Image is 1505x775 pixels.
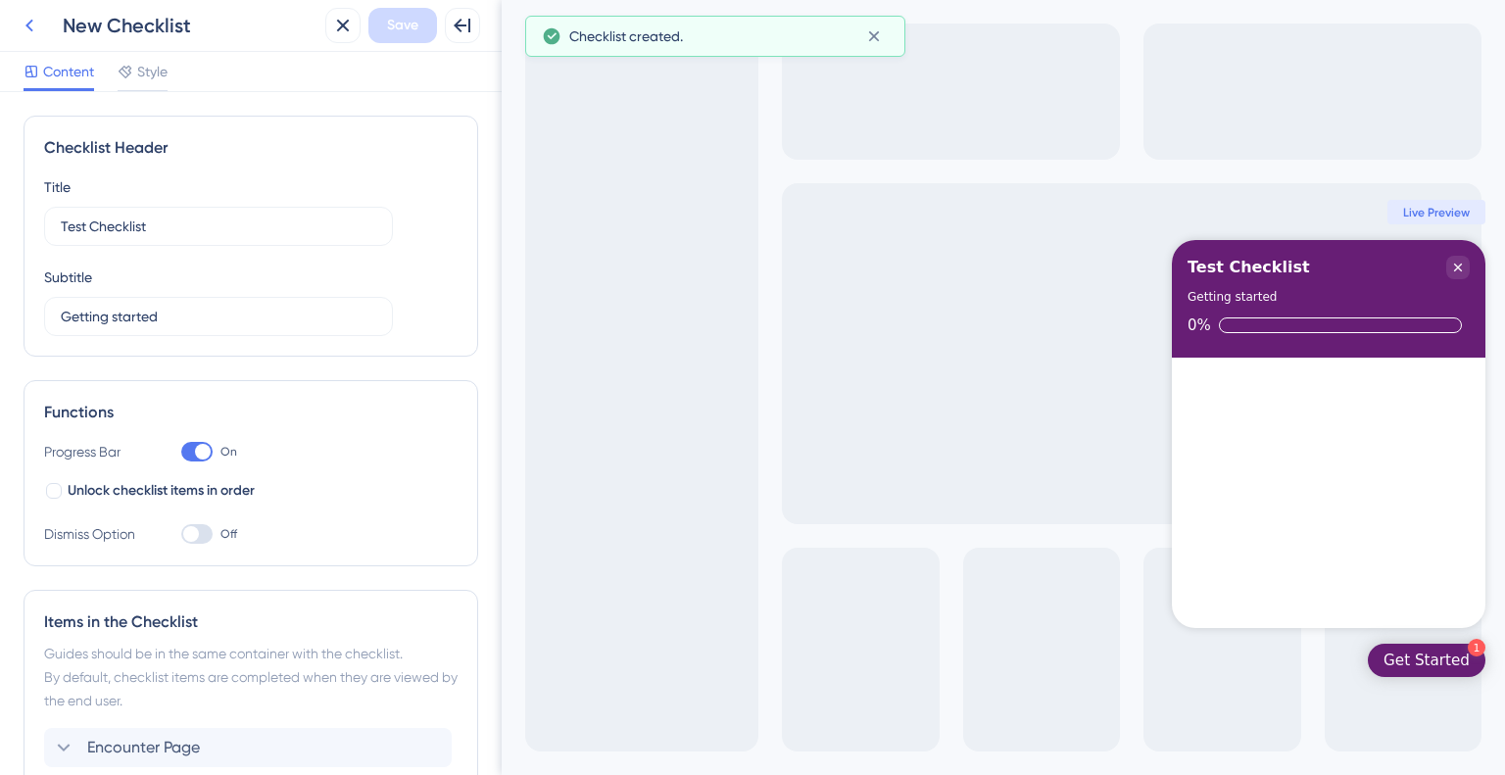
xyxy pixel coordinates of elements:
[68,479,255,503] span: Unlock checklist items in order
[63,12,317,39] div: New Checklist
[368,8,437,43] button: Save
[44,440,142,463] div: Progress Bar
[686,256,808,279] div: Test Checklist
[686,316,968,334] div: Checklist progress: 0%
[882,651,968,670] div: Get Started
[44,522,142,546] div: Dismiss Option
[686,316,709,334] div: 0%
[44,175,71,199] div: Title
[44,136,458,160] div: Checklist Header
[569,24,683,48] span: Checklist created.
[670,240,984,628] div: Checklist Container
[670,358,984,630] div: Checklist items
[43,60,94,83] span: Content
[901,205,968,220] span: Live Preview
[945,256,968,279] div: Close Checklist
[44,266,92,289] div: Subtitle
[966,639,984,656] div: 1
[220,526,237,542] span: Off
[61,216,376,237] input: Header 1
[220,444,237,460] span: On
[44,642,458,712] div: Guides should be in the same container with the checklist. By default, checklist items are comple...
[87,736,200,759] span: Encounter Page
[137,60,168,83] span: Style
[387,14,418,37] span: Save
[686,287,775,307] div: Getting started
[61,306,376,327] input: Header 2
[44,401,458,424] div: Functions
[44,610,458,634] div: Items in the Checklist
[866,644,984,677] div: Open Get Started checklist, remaining modules: 1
